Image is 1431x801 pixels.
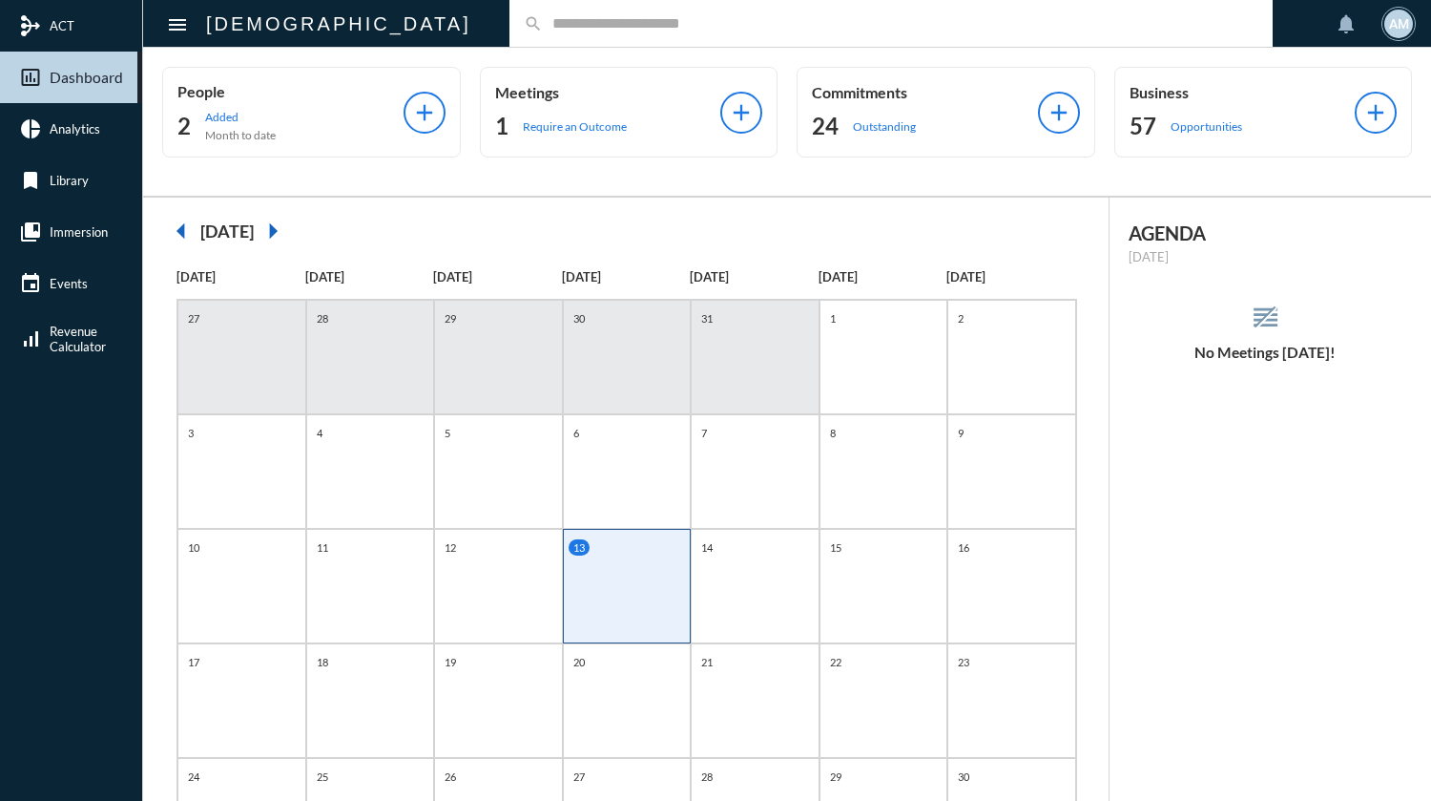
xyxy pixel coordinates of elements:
p: [DATE] [1129,249,1403,264]
p: 26 [440,769,461,785]
p: 3 [183,425,198,441]
h2: AGENDA [1129,221,1403,244]
p: 17 [183,654,204,670]
p: 9 [953,425,968,441]
p: 21 [696,654,717,670]
mat-icon: signal_cellular_alt [19,327,42,350]
span: ACT [50,18,74,33]
p: Month to date [205,128,276,142]
p: [DATE] [690,269,819,285]
span: Library [50,173,89,188]
mat-icon: bookmark [19,169,42,192]
p: [DATE] [433,269,562,285]
h2: 2 [177,111,191,141]
p: [DATE] [305,269,434,285]
h2: 57 [1130,111,1156,141]
p: 4 [312,425,327,441]
mat-icon: insert_chart_outlined [19,66,42,89]
mat-icon: pie_chart [19,117,42,140]
span: Revenue Calculator [50,324,106,354]
p: 14 [696,539,717,556]
mat-icon: add [411,99,438,126]
mat-icon: mediation [19,14,42,37]
p: [DATE] [562,269,691,285]
p: 19 [440,654,461,670]
p: 30 [569,310,590,327]
mat-icon: event [19,272,42,295]
mat-icon: collections_bookmark [19,221,42,243]
p: 28 [312,310,333,327]
span: Dashboard [50,69,123,86]
mat-icon: search [524,14,543,33]
p: 29 [440,310,461,327]
p: 25 [312,769,333,785]
span: Immersion [50,224,108,240]
p: 13 [569,539,590,556]
p: 15 [825,539,846,556]
p: Business [1130,83,1356,101]
mat-icon: reorder [1250,302,1281,333]
p: 18 [312,654,333,670]
p: 10 [183,539,204,556]
p: [DATE] [819,269,947,285]
p: 23 [953,654,974,670]
mat-icon: Side nav toggle icon [166,13,189,36]
p: 27 [183,310,204,327]
h5: No Meetings [DATE]! [1110,344,1422,361]
p: Added [205,110,276,124]
p: 7 [696,425,712,441]
p: 22 [825,654,846,670]
p: 30 [953,769,974,785]
p: 20 [569,654,590,670]
h2: [DATE] [200,221,254,242]
h2: 24 [812,111,839,141]
p: [DATE] [176,269,305,285]
p: Commitments [812,83,1038,101]
p: 29 [825,769,846,785]
p: 11 [312,539,333,556]
p: 1 [825,310,840,327]
mat-icon: arrow_left [162,212,200,250]
p: People [177,82,404,100]
mat-icon: arrow_right [254,212,292,250]
p: 8 [825,425,840,441]
p: [DATE] [946,269,1075,285]
p: 12 [440,539,461,556]
span: Analytics [50,121,100,137]
mat-icon: add [1046,99,1072,126]
button: Toggle sidenav [158,5,197,43]
p: 16 [953,539,974,556]
p: Outstanding [853,119,916,134]
p: 24 [183,769,204,785]
p: 6 [569,425,584,441]
p: 28 [696,769,717,785]
span: Events [50,276,88,291]
p: 2 [953,310,968,327]
p: Meetings [495,83,721,101]
mat-icon: notifications [1335,12,1358,35]
mat-icon: add [1362,99,1389,126]
h2: [DEMOGRAPHIC_DATA] [206,9,471,39]
mat-icon: add [728,99,755,126]
p: 27 [569,769,590,785]
p: 5 [440,425,455,441]
p: Opportunities [1171,119,1242,134]
p: Require an Outcome [523,119,627,134]
p: 31 [696,310,717,327]
h2: 1 [495,111,508,141]
div: AM [1384,10,1413,38]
